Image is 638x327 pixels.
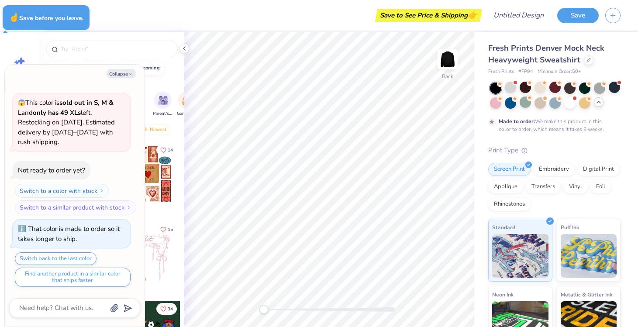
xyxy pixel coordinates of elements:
button: football [77,62,113,75]
button: Find another product in a similar color that ships faster [15,268,131,287]
span: Neon Ink [492,290,514,299]
span: Parent's Weekend [153,110,173,117]
div: Accessibility label [259,305,268,314]
span: 34 [168,307,173,311]
span: 😱 [18,99,25,107]
div: Digital Print [577,163,620,176]
span: 👉 [468,10,477,20]
div: homecoming [130,65,160,70]
strong: Made to order: [499,118,535,125]
div: Transfers [526,180,561,193]
button: bear [46,62,74,75]
span: 14 [168,148,173,152]
div: Embroidery [533,163,575,176]
div: Save to See Price & Shipping [377,9,480,22]
span: Standard [492,223,515,232]
img: Game Day Image [182,95,192,105]
button: filter button [153,91,173,117]
div: Back [442,72,453,80]
button: Collapse [107,69,136,78]
button: Like [156,144,177,156]
span: This color is and left. Restocking on [DATE]. Estimated delivery by [DATE]–[DATE] with rush shipp... [18,98,115,146]
button: Save [557,8,599,23]
span: Fresh Prints Denver Mock Neck Heavyweight Sweatshirt [488,43,604,65]
strong: sold out in S, M & L [18,98,114,117]
span: Metallic & Glitter Ink [561,290,612,299]
span: Minimum Order: 50 + [538,68,581,76]
span: Puff Ink [561,223,579,232]
button: Like [156,303,177,315]
div: Vinyl [563,180,588,193]
button: Switch back to the last color [15,252,97,265]
input: Try "Alpha" [60,45,172,53]
button: Like [156,224,177,235]
div: Applique [488,180,523,193]
strong: only has 49 XLs [33,108,81,117]
span: 15 [168,227,173,232]
div: Foil [590,180,611,193]
div: filter for Game Day [177,91,197,117]
img: Switch to a similar product with stock [126,205,131,210]
input: Untitled Design [486,7,551,24]
div: Not ready to order yet? [18,166,85,175]
img: Switch to a color with stock [99,188,104,193]
div: Rhinestones [488,198,531,211]
div: Screen Print [488,163,531,176]
span: Fresh Prints [488,68,514,76]
div: Print Type [488,145,621,155]
button: Switch to a color with stock [15,184,109,198]
img: Back [439,51,456,68]
img: Puff Ink [561,234,617,278]
button: filter button [177,91,197,117]
div: That color is made to order so it takes longer to ship. [18,224,120,243]
span: # FP94 [518,68,533,76]
button: homecoming [116,62,164,75]
img: Standard [492,234,548,278]
div: filter for Parent's Weekend [153,91,173,117]
div: Newest [137,124,170,134]
div: We make this product in this color to order, which means it takes 8 weeks. [499,117,606,133]
button: Switch to a similar product with stock [15,200,136,214]
span: Game Day [177,110,197,117]
img: Parent's Weekend Image [158,95,168,105]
